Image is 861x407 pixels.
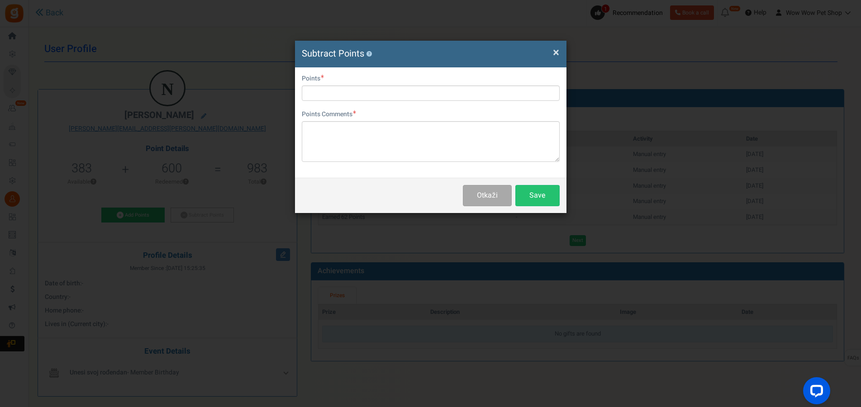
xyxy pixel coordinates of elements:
[553,44,559,61] span: ×
[515,185,560,206] button: Save
[302,74,324,83] label: Points
[463,185,511,206] button: Otkaži
[302,110,356,119] label: Points Comments
[366,51,372,57] button: ?
[302,47,560,61] h4: Subtract Points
